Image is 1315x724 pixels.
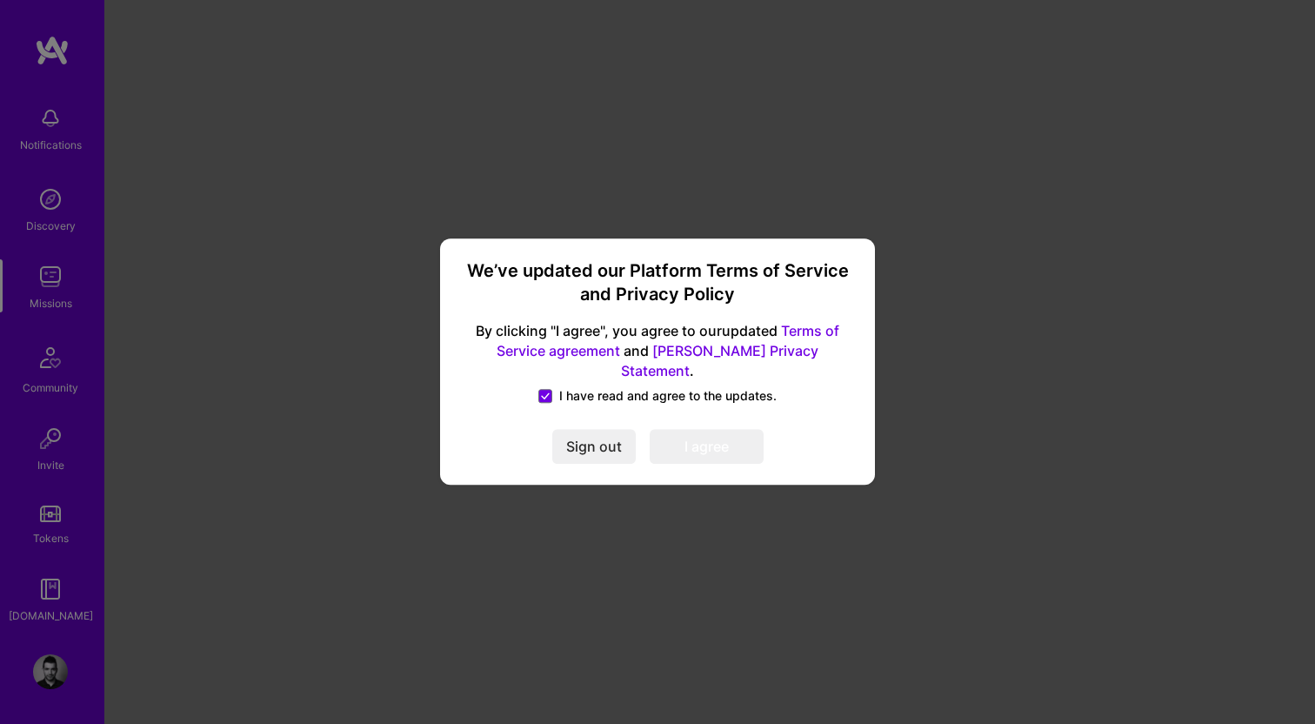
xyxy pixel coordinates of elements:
button: Sign out [552,430,636,465]
span: I have read and agree to the updates. [559,388,777,406]
h3: We’ve updated our Platform Terms of Service and Privacy Policy [461,259,854,307]
span: By clicking "I agree", you agree to our updated and . [461,321,854,381]
a: Terms of Service agreement [497,322,839,359]
button: I agree [650,430,764,465]
a: [PERSON_NAME] Privacy Statement [621,342,818,379]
